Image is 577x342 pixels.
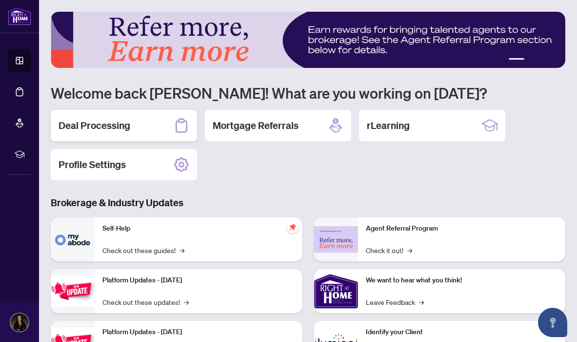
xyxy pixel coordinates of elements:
h2: Mortgage Referrals [213,119,298,132]
p: Self-Help [102,223,295,234]
p: Agent Referral Program [366,223,558,234]
button: 3 [536,58,540,62]
p: Platform Updates - [DATE] [102,275,295,286]
span: → [419,297,424,307]
img: Platform Updates - July 21, 2025 [51,276,95,306]
img: Agent Referral Program [314,226,358,253]
h2: rLearning [367,119,410,132]
a: Leave Feedback→ [366,297,424,307]
button: Open asap [538,308,567,337]
button: 1 [509,58,524,62]
img: Slide 0 [51,12,565,68]
a: Check it out!→ [366,245,412,256]
button: 5 [552,58,556,62]
span: → [184,297,189,307]
button: 4 [544,58,548,62]
p: We want to hear what you think! [366,275,558,286]
img: We want to hear what you think! [314,269,358,313]
a: Check out these updates!→ [102,297,189,307]
p: Identify your Client [366,327,558,338]
span: pushpin [287,221,298,233]
h2: Deal Processing [59,119,130,132]
h1: Welcome back [PERSON_NAME]! What are you working on [DATE]? [51,84,565,102]
a: Check out these guides!→ [102,245,184,256]
span: → [179,245,184,256]
span: → [407,245,412,256]
h2: Profile Settings [59,158,126,171]
p: Platform Updates - [DATE] [102,327,295,338]
button: 2 [528,58,532,62]
h3: Brokerage & Industry Updates [51,196,565,210]
img: Self-Help [51,217,95,261]
img: logo [8,7,31,25]
img: Profile Icon [10,313,29,332]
